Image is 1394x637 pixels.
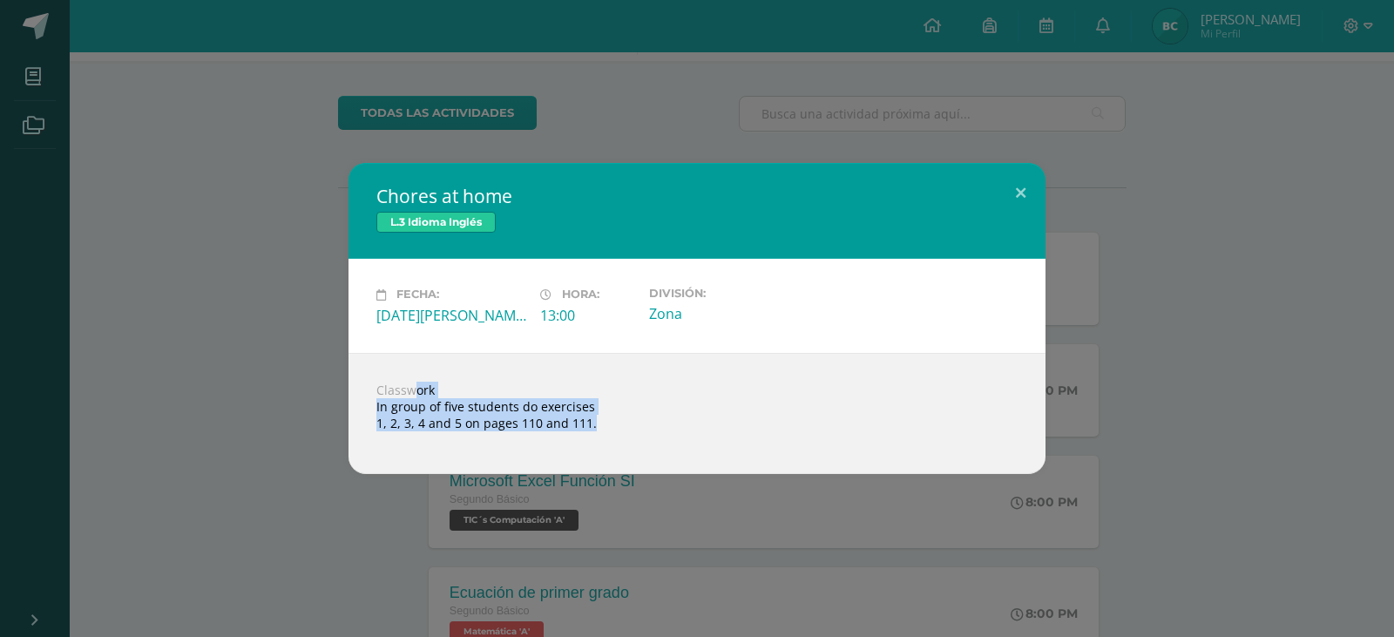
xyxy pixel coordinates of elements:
div: [DATE][PERSON_NAME] [376,306,526,325]
span: L.3 Idioma Inglés [376,212,496,233]
div: 13:00 [540,306,635,325]
span: Fecha: [396,288,439,302]
h2: Chores at home [376,184,1018,208]
div: Classwork In group of five students do exercises 1, 2, 3, 4 and 5 on pages 110 and 111. [348,353,1045,474]
button: Close (Esc) [996,163,1045,222]
span: Hora: [562,288,599,302]
div: Zona [649,304,799,323]
label: División: [649,287,799,300]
